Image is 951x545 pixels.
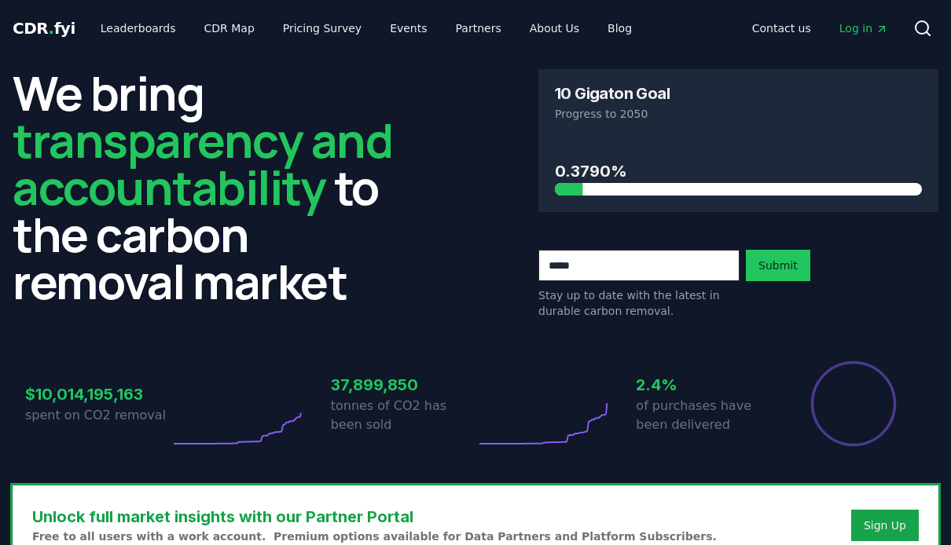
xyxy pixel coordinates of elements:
h3: Unlock full market insights with our Partner Portal [32,505,717,529]
a: Log in [827,14,901,42]
p: spent on CO2 removal [25,406,170,425]
h3: 2.4% [636,373,780,397]
a: Pricing Survey [270,14,374,42]
span: CDR fyi [13,19,75,38]
a: Blog [595,14,644,42]
button: Sign Up [851,510,919,541]
h3: 10 Gigaton Goal [555,86,670,101]
a: Partners [443,14,514,42]
div: Percentage of sales delivered [810,360,898,448]
p: Free to all users with a work account. Premium options available for Data Partners and Platform S... [32,529,717,544]
button: Submit [746,250,810,281]
p: of purchases have been delivered [636,397,780,434]
a: CDR Map [192,14,267,42]
a: CDR.fyi [13,17,75,39]
a: About Us [517,14,592,42]
nav: Main [88,14,644,42]
a: Events [377,14,439,42]
h2: We bring to the carbon removal market [13,69,413,305]
span: . [49,19,54,38]
span: Log in [839,20,888,36]
p: Progress to 2050 [555,106,922,122]
a: Contact us [740,14,824,42]
span: transparency and accountability [13,108,392,219]
a: Sign Up [864,518,906,533]
p: tonnes of CO2 has been sold [331,397,475,434]
a: Leaderboards [88,14,189,42]
p: Stay up to date with the latest in durable carbon removal. [538,287,740,319]
h3: 0.3790% [555,159,922,183]
h3: $10,014,195,163 [25,382,170,406]
nav: Main [740,14,901,42]
h3: 37,899,850 [331,373,475,397]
